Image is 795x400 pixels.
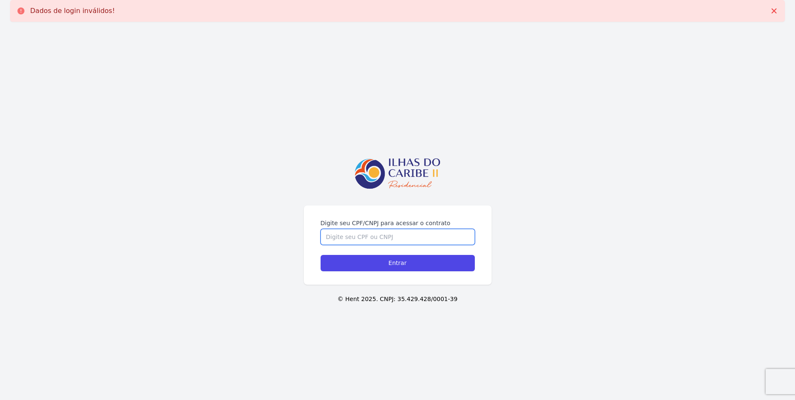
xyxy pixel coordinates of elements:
[321,219,475,227] label: Digite seu CPF/CNPJ para acessar o contrato
[13,295,782,304] p: © Hent 2025. CNPJ: 35.429.428/0001-39
[321,255,475,271] input: Entrar
[352,153,444,192] img: Logo_Ilhas-do-Caribe.png
[30,7,115,15] p: Dados de login inválidos!
[321,229,475,245] input: Digite seu CPF ou CNPJ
